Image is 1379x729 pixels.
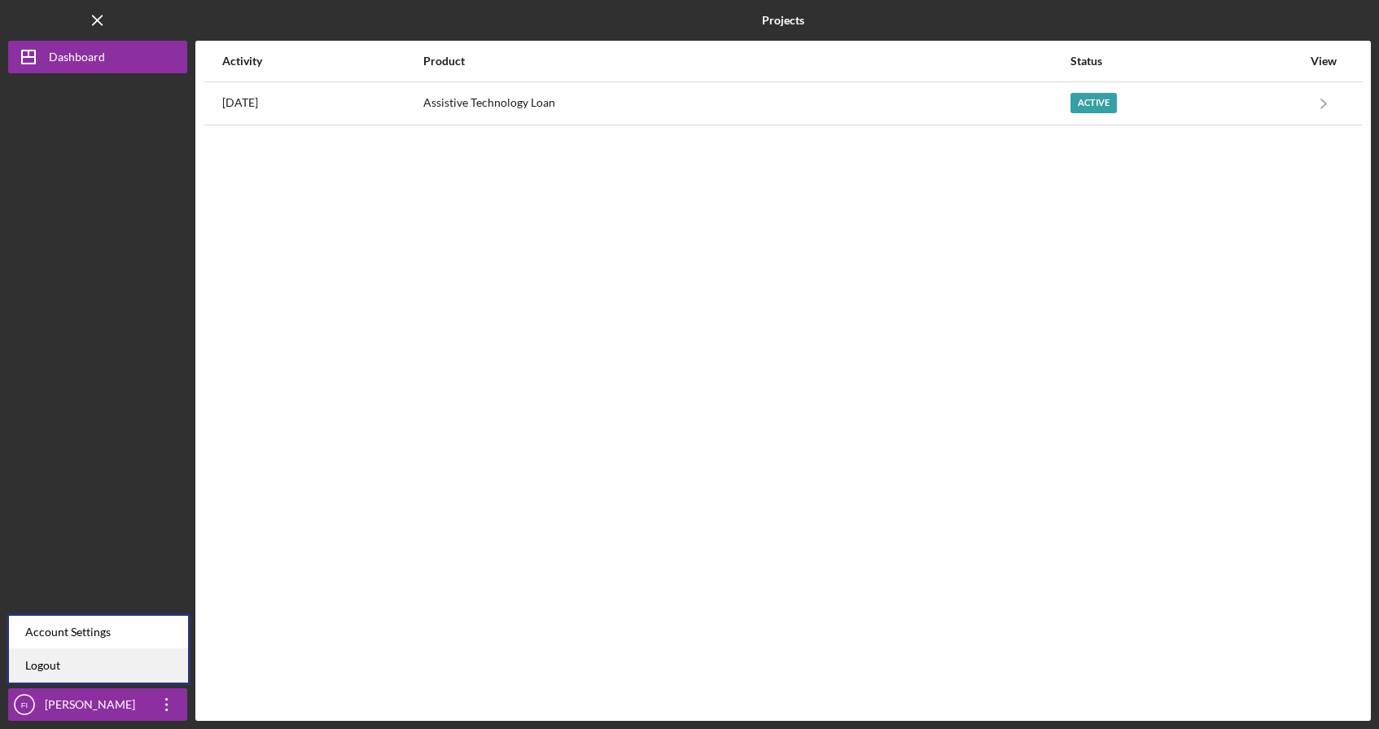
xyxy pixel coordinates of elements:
div: [PERSON_NAME] [41,688,147,725]
div: Product [423,55,1069,68]
div: Account Settings [9,616,188,649]
button: Dashboard [8,41,187,73]
a: Logout [9,649,188,683]
b: Projects [762,14,804,27]
div: View [1303,55,1344,68]
button: FI[PERSON_NAME] [8,688,187,721]
div: Assistive Technology Loan [423,83,1069,124]
div: Dashboard [49,41,105,77]
div: Status [1070,55,1302,68]
text: FI [21,700,28,709]
time: 2025-10-09 01:18 [222,96,258,109]
div: Active [1070,93,1117,113]
div: Activity [222,55,422,68]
